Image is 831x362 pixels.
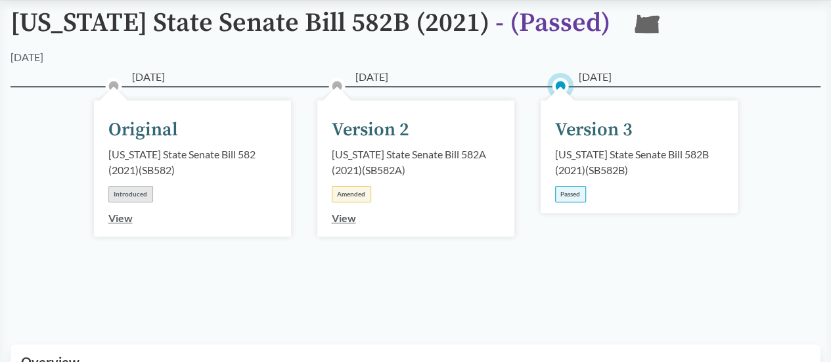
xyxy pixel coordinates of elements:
[355,69,388,85] span: [DATE]
[555,147,723,178] div: [US_STATE] State Senate Bill 582B (2021) ( SB582B )
[108,116,178,144] div: Original
[579,69,612,85] span: [DATE]
[108,186,153,202] div: Introduced
[332,147,500,178] div: [US_STATE] State Senate Bill 582A (2021) ( SB582A )
[108,147,277,178] div: [US_STATE] State Senate Bill 582 (2021) ( SB582 )
[132,69,165,85] span: [DATE]
[332,116,409,144] div: Version 2
[11,49,43,65] div: [DATE]
[332,186,371,202] div: Amended
[495,7,610,39] span: - ( Passed )
[555,186,586,202] div: Passed
[11,9,610,49] h1: [US_STATE] State Senate Bill 582B (2021)
[555,116,633,144] div: Version 3
[108,212,133,224] a: View
[332,212,356,224] a: View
